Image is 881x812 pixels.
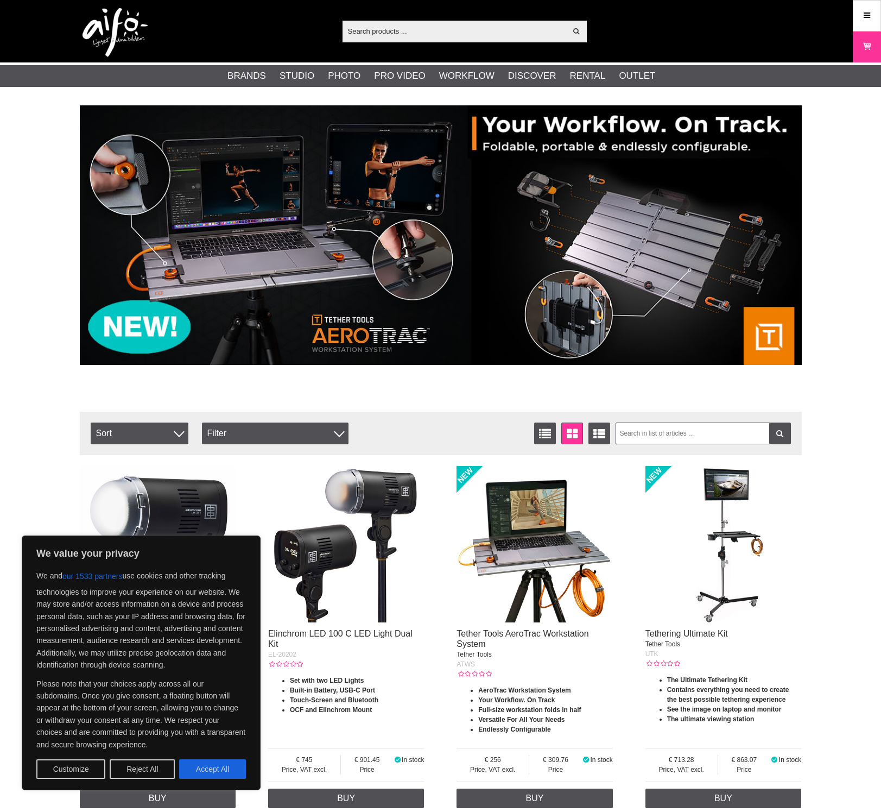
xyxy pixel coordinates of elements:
img: Ad:007 banner-header-aerotrac-1390x500.jpg [80,105,802,365]
p: Please note that your choices apply across all our subdomains. Once you give consent, a floating ... [36,678,246,751]
div: We value your privacy [22,536,261,790]
strong: the best possible tethering experience [667,696,786,703]
a: Tether Tools AeroTrac Workstation System [457,629,588,649]
span: Tether Tools [645,640,680,648]
button: Customize [36,759,105,779]
a: Pro Video [374,69,425,83]
strong: Built-in Battery, USB-C Port [290,687,375,694]
strong: OCF and Elinchrom Mount [290,706,372,714]
a: Rental [570,69,606,83]
i: In stock [393,756,402,764]
strong: Touch-Screen and Bluetooth [290,696,378,704]
a: Studio [280,69,314,83]
strong: Versatile For All Your Needs [478,716,565,723]
span: 256 [457,755,529,765]
a: Buy [268,789,424,808]
strong: The ultimate viewing station [667,715,755,723]
a: Photo [328,69,360,83]
input: Search in list of articles ... [616,423,791,444]
strong: See the image on laptop and monitor [667,706,782,713]
img: logo.png [83,8,148,57]
div: Customer rating: 0 [645,659,680,669]
a: Extended list [588,423,610,444]
strong: Full-size workstation folds in half [478,706,581,714]
div: Filter [202,423,348,444]
a: Buy [645,789,802,808]
strong: Set with two LED Lights [290,677,364,684]
span: 863.07 [718,755,770,765]
span: Price, VAT excl. [457,765,529,775]
span: 309.76 [529,755,581,765]
span: In stock [590,756,612,764]
span: In stock [402,756,424,764]
a: Buy [457,789,613,808]
button: Accept All [179,759,246,779]
a: Filter [769,423,791,444]
a: Buy [80,789,236,808]
input: Search products ... [343,23,567,39]
span: EL-20202 [268,651,296,658]
strong: The Ultimate Tethering Kit [667,676,747,684]
img: Elinchrom LED 100 C LED Light Dual Kit [268,466,424,622]
span: 745 [268,755,340,765]
a: Elinchrom LED 100 C LED Light Dual Kit [268,629,413,649]
span: 901.45 [341,755,393,765]
img: Tethering Ultimate Kit [645,466,802,622]
span: Price, VAT excl. [268,765,340,775]
span: 713.28 [645,755,718,765]
span: Price [341,765,393,775]
a: Window [561,423,583,444]
span: Sort [91,423,188,444]
button: our 1533 partners [62,566,123,586]
span: Tether Tools [457,651,491,658]
a: Discover [508,69,556,83]
a: List [534,423,556,444]
p: We value your privacy [36,547,246,560]
span: ATWS [457,660,475,668]
img: Elinchrom LED 100 C LED Light Kit with Charger [80,466,236,622]
a: Tethering Ultimate Kit [645,629,728,638]
strong: Your Workflow. On Track [478,696,555,704]
strong: Endlessly Configurable [478,726,550,733]
span: UTK [645,650,658,658]
strong: AeroTrac Workstation System [478,687,571,694]
span: In stock [779,756,801,764]
span: Price [718,765,770,775]
a: Brands [227,69,266,83]
span: Price, VAT excl. [645,765,718,775]
span: Price [529,765,581,775]
i: In stock [770,756,779,764]
a: Workflow [439,69,495,83]
img: Tether Tools AeroTrac Workstation System [457,466,613,622]
a: Outlet [619,69,655,83]
div: Customer rating: 0 [457,669,491,679]
button: Reject All [110,759,175,779]
p: We and use cookies and other tracking technologies to improve your experience on our website. We ... [36,566,246,671]
strong: Contains everything you need to create [667,686,789,694]
i: In stock [582,756,591,764]
div: Customer rating: 0 [268,659,303,669]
